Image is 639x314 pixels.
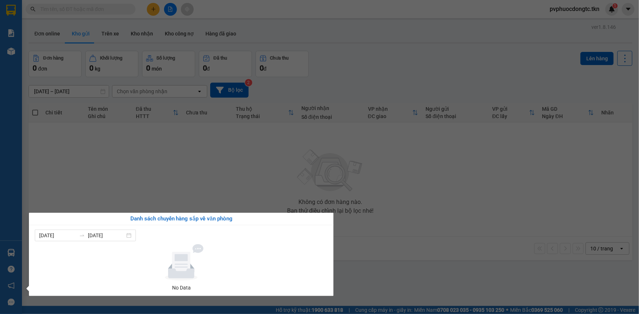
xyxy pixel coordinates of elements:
input: Từ ngày [39,231,76,239]
span: to [79,232,85,238]
div: No Data [38,284,325,292]
div: Danh sách chuyến hàng sắp về văn phòng [35,215,328,223]
input: Đến ngày [88,231,125,239]
span: swap-right [79,232,85,238]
